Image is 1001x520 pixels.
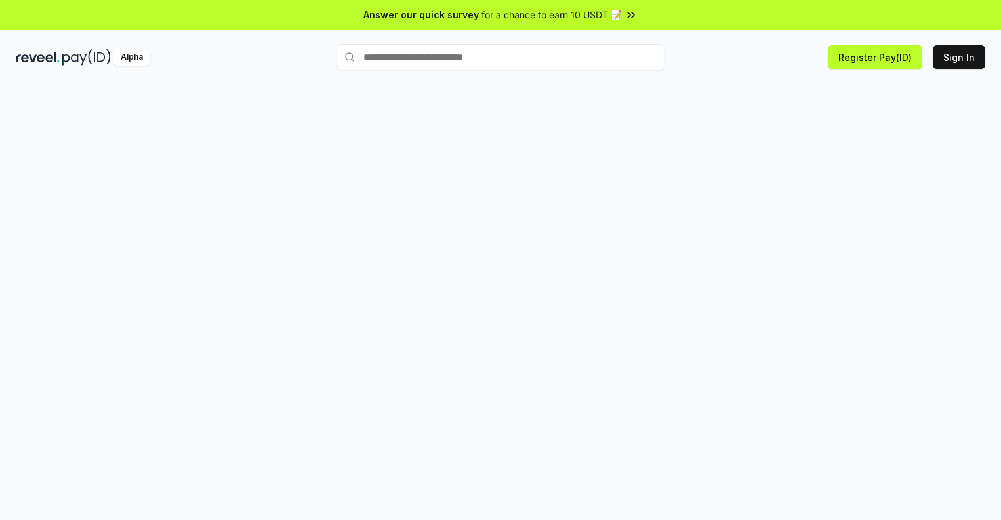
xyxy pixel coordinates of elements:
[62,49,111,66] img: pay_id
[16,49,60,66] img: reveel_dark
[481,8,622,22] span: for a chance to earn 10 USDT 📝
[933,45,985,69] button: Sign In
[828,45,922,69] button: Register Pay(ID)
[363,8,479,22] span: Answer our quick survey
[113,49,150,66] div: Alpha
